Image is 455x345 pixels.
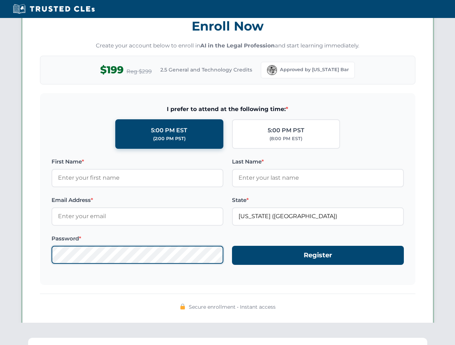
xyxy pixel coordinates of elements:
[52,105,404,114] span: I prefer to attend at the following time:
[280,66,349,73] span: Approved by [US_STATE] Bar
[232,196,404,204] label: State
[100,62,124,78] span: $199
[151,126,187,135] div: 5:00 PM EST
[52,234,223,243] label: Password
[160,66,252,74] span: 2.5 General and Technology Credits
[40,15,415,37] h3: Enroll Now
[189,303,276,311] span: Secure enrollment • Instant access
[180,304,186,309] img: 🔒
[40,42,415,50] p: Create your account below to enroll in and start learning immediately.
[268,126,304,135] div: 5:00 PM PST
[232,246,404,265] button: Register
[11,4,97,14] img: Trusted CLEs
[52,207,223,225] input: Enter your email
[52,157,223,166] label: First Name
[269,135,302,142] div: (8:00 PM EST)
[200,42,275,49] strong: AI in the Legal Profession
[52,169,223,187] input: Enter your first name
[126,67,152,76] span: Reg $299
[232,207,404,225] input: Florida (FL)
[267,65,277,75] img: Florida Bar
[232,169,404,187] input: Enter your last name
[52,196,223,204] label: Email Address
[153,135,186,142] div: (2:00 PM PST)
[232,157,404,166] label: Last Name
